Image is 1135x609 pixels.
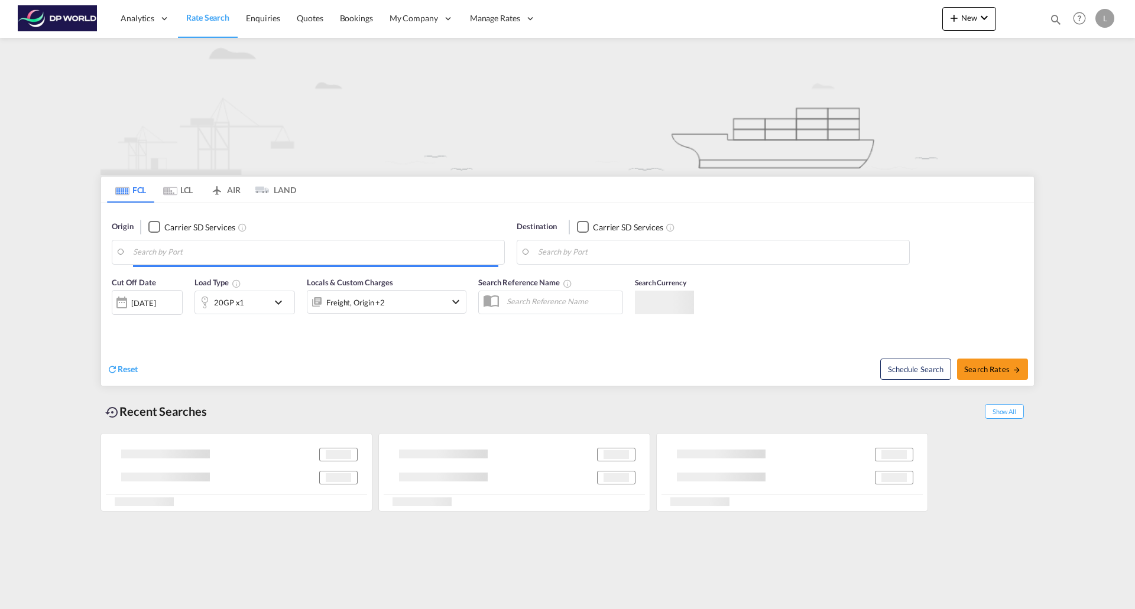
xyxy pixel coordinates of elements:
div: Freight Origin Destination Dock Stuffing [326,294,385,311]
input: Search by Port [538,243,903,261]
md-checkbox: Checkbox No Ink [148,221,235,233]
span: Rate Search [186,12,229,22]
div: Freight Origin Destination Dock Stuffingicon-chevron-down [307,290,466,314]
div: 20GP x1icon-chevron-down [194,291,295,314]
span: Load Type [194,278,241,287]
div: [DATE] [131,298,155,308]
input: Search Reference Name [501,292,622,310]
div: [DATE] [112,290,183,315]
div: icon-magnify [1049,13,1062,31]
button: Search Ratesicon-arrow-right [957,359,1028,380]
md-icon: Select multiple loads to view rates [232,279,241,288]
span: Search Currency [635,278,686,287]
div: Carrier SD Services [164,222,235,233]
span: My Company [390,12,438,24]
span: Show All [985,404,1024,419]
span: Enquiries [246,13,280,23]
span: Reset [118,364,138,374]
span: Bookings [340,13,373,23]
img: c08ca190194411f088ed0f3ba295208c.png [18,5,98,32]
span: Locals & Custom Charges [307,278,393,287]
div: Recent Searches [100,398,212,425]
md-tab-item: LAND [249,177,296,203]
md-icon: icon-chevron-down [977,11,991,25]
span: Manage Rates [470,12,520,24]
md-datepicker: Select [112,314,121,330]
span: Destination [517,221,557,233]
span: Cut Off Date [112,278,156,287]
md-icon: icon-arrow-right [1013,366,1021,374]
md-icon: icon-airplane [210,183,224,192]
span: Search Reference Name [478,278,572,287]
md-tab-item: FCL [107,177,154,203]
md-icon: Your search will be saved by the below given name [563,279,572,288]
md-icon: icon-backup-restore [105,405,119,419]
md-icon: icon-refresh [107,364,118,374]
md-icon: Unchecked: Search for CY (Container Yard) services for all selected carriers.Checked : Search for... [666,223,675,232]
button: icon-plus 400-fgNewicon-chevron-down [942,7,996,31]
span: Origin [112,221,133,233]
div: L [1095,9,1114,28]
md-icon: icon-chevron-down [449,295,463,309]
md-icon: icon-chevron-down [271,295,291,310]
div: Origin Checkbox No InkUnchecked: Search for CY (Container Yard) services for all selected carrier... [101,203,1034,386]
div: Carrier SD Services [593,222,663,233]
input: Search by Port [133,243,498,261]
span: Quotes [297,13,323,23]
span: Help [1069,8,1089,28]
md-icon: Unchecked: Search for CY (Container Yard) services for all selected carriers.Checked : Search for... [238,223,247,232]
md-tab-item: LCL [154,177,202,203]
button: Note: By default Schedule search will only considerorigin ports, destination ports and cut off da... [880,359,951,380]
img: new-FCL.png [100,38,1035,175]
span: Search Rates [964,364,1021,374]
div: icon-refreshReset [107,363,138,376]
md-checkbox: Checkbox No Ink [577,221,663,233]
md-pagination-wrapper: Use the left and right arrow keys to navigate between tabs [107,177,296,203]
md-icon: icon-plus 400-fg [947,11,961,25]
span: New [947,13,991,22]
div: Help [1069,8,1095,30]
md-tab-item: AIR [202,177,249,203]
span: Analytics [121,12,154,24]
div: 20GP x1 [214,294,244,311]
md-icon: icon-magnify [1049,13,1062,26]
